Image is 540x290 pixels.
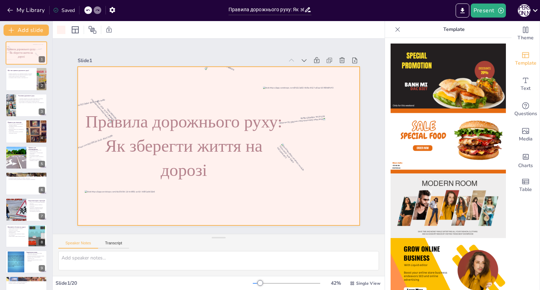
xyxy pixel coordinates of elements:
[512,173,540,198] div: Add a table
[391,173,506,238] img: thumb-3.png
[8,176,45,178] p: Пасажири не повинні відволікати водія.
[6,67,47,91] div: https://cdn.sendsteps.com/images/logo/sendsteps_logo_white.pnghttps://cdn.sendsteps.com/images/lo...
[70,24,81,35] div: Layout
[6,120,47,143] div: https://cdn.sendsteps.com/images/logo/sendsteps_logo_white.pnghttps://cdn.sendsteps.com/images/lo...
[327,280,344,286] div: 42 %
[39,83,45,89] div: 2
[18,99,45,101] p: Пішоходи повинні дотримуватись правил переходу.
[39,161,45,167] div: 5
[229,5,304,15] input: Insert title
[8,173,45,175] p: Правила для пасажирів
[8,280,45,282] p: Дотримання правил допомагає уникати небезпечних ситуацій.
[28,152,45,154] p: Світлоповертачі є обов'язковими елементами.
[53,7,75,14] div: Saved
[8,231,26,233] p: Безпека на дорозі – спільна відповідальність.
[519,135,533,143] span: Media
[356,281,380,286] span: Single View
[391,44,506,108] img: thumb-1.png
[8,277,45,279] p: Підсумок
[518,162,533,170] span: Charts
[514,110,537,118] span: Questions
[8,236,26,237] p: Знання правил сприяє безпеці на дорозі.
[517,34,534,42] span: Theme
[8,128,24,131] p: Пішоходи повинні бути уважними та обережними.
[515,59,536,67] span: Template
[39,135,45,141] div: 4
[28,210,45,212] p: Використання переходів є обов'язковим для пішоходів.
[28,207,45,209] p: Надземний і підземний переходи забезпечують додаткову безпеку.
[98,241,129,249] button: Transcript
[471,4,506,18] button: Present
[26,253,45,255] p: Закріплення знань допомагає краще запам'ятати інформацію.
[39,239,45,245] div: 8
[5,5,48,16] button: My Library
[6,41,47,65] div: blob:https://app.sendsteps.com/9e154780-132d-4752-95dd-cfa04d711dc9blob:https://app.sendsteps.com...
[78,57,284,64] div: Slide 1
[26,257,45,259] p: Важливо знати основні правила дорожнього руху.
[6,172,47,195] div: https://cdn.sendsteps.com/images/logo/sendsteps_logo_white.pnghttps://cdn.sendsteps.com/images/lo...
[28,204,45,207] p: Пішохідний перехід є найбільш поширеним.
[26,255,45,257] p: Питання допомагають перевірити знання.
[8,131,24,133] p: Знання правил переходу допомагає забезпечити безпеку.
[6,250,47,273] div: 9
[518,4,531,18] button: М [PERSON_NAME]
[8,121,24,124] p: Правила для пішоходів
[18,98,45,99] p: Учасники дорожнього руху мають різні права та обов'язки.
[8,74,35,75] p: Правила важливі для пішоходів, велосипедистів і водіїв.
[88,26,97,34] span: Position
[512,97,540,122] div: Get real-time input from your audience
[8,69,35,71] p: Що таке правила дорожнього руху?
[518,4,531,17] div: М [PERSON_NAME]
[7,48,36,58] span: Правила дорожнього руху: Як зберегти життя на дорозі
[4,25,49,36] button: Add slide
[8,175,45,176] p: Пасажири повинні використовувати ремені безпеки.
[39,56,45,62] div: 1
[28,154,45,158] p: Велосипедисти повинні дотримуватись правил дорожнього руху.
[8,179,45,180] p: Пасажири повинні дотримуватись правил поведінки в транспорті.
[8,228,26,230] p: Знання правил допомагає уникати небезпечних ситуацій.
[58,241,98,249] button: Speaker Notes
[8,73,35,74] p: Правила дорожнього руху визначають безпеку на дорогах.
[512,46,540,72] div: Add ready made slides
[39,108,45,115] div: 3
[18,95,45,97] p: Учасники дорожнього руху
[8,75,35,77] p: Знання правил допомагає уникати аварій.
[8,283,45,284] p: Важливо пам'ятати про правила завжди.
[6,146,47,169] div: https://cdn.sendsteps.com/images/logo/sendsteps_logo_white.pnghttps://cdn.sendsteps.com/images/lo...
[28,149,45,152] p: Велосипедисти повинні мати справний велосипед.
[18,102,45,103] p: Водії повинні бути уважними до пішоходів і велосипедистів.
[85,112,282,180] span: Правила дорожнього руху: Як зберегти життя на дорозі
[8,233,26,236] p: Дотримання правил забезпечує безпеку всіх учасників.
[18,100,45,102] p: Велосипедисти повинні мати справний транспорт.
[56,280,253,286] div: Slide 1 / 20
[391,108,506,173] img: thumb-2.png
[8,177,45,179] p: Дотримання правил висадки та посадки є важливим.
[521,85,531,92] span: Text
[28,158,45,161] p: Велосипедисти повинні бути уважними до інших учасників.
[39,187,45,193] div: 6
[28,200,45,202] p: Види пішохідних переходів
[8,279,45,280] p: Знання правил дорожнього руху є критично важливим.
[8,123,24,126] p: Пішоходи повинні використовувати пішохідні переходи.
[403,21,504,38] p: Template
[8,126,24,128] p: Дотримання сигналів світлофора є обов'язковим.
[26,251,45,253] p: Закріплення знань
[39,213,45,219] div: 7
[512,147,540,173] div: Add charts and graphs
[512,72,540,97] div: Add text boxes
[512,122,540,147] div: Add images, graphics, shapes or video
[28,202,45,204] p: Існують три основні види пішохідних переходів.
[512,21,540,46] div: Change the overall theme
[8,77,35,78] p: Дотримання правил покращує організацію руху.
[8,226,26,228] p: Важливість безпеки на дорозі
[8,282,45,283] p: Безпека на дорозі – спільна відповідальність.
[26,259,45,262] p: Знання переходів допомагає уникати небезпеки.
[28,147,45,151] p: Правила для велосипедистів
[519,186,532,193] span: Table
[6,94,47,117] div: https://cdn.sendsteps.com/images/logo/sendsteps_logo_white.pnghttps://cdn.sendsteps.com/images/lo...
[6,224,47,248] div: 8
[39,265,45,271] div: 9
[6,198,47,221] div: 7
[456,4,469,18] button: Export to PowerPoint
